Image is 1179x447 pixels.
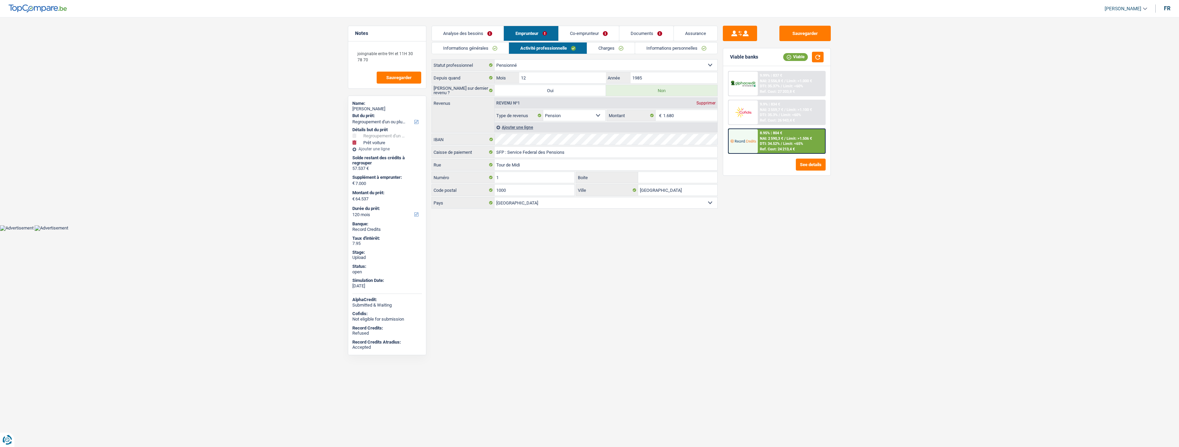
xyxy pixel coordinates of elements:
[779,26,831,41] button: Sauvegarder
[760,147,795,151] div: Ref. Cost: 24 213,4 €
[760,73,782,78] div: 9.99% | 837 €
[1105,6,1141,12] span: [PERSON_NAME]
[631,72,717,83] input: AAAA
[432,85,495,96] label: [PERSON_NAME] sur dernier revenu ?
[352,331,422,336] div: Refused
[352,241,422,246] div: 7.95
[587,42,635,54] a: Charges
[796,159,826,171] button: See details
[432,172,495,183] label: Numéro
[783,84,803,88] span: Limit: <60%
[760,89,795,94] div: Ref. Cost: 27 203,8 €
[352,311,422,316] div: Cofidis:
[760,84,780,88] span: DTI: 35.37%
[352,181,355,186] span: €
[495,110,543,121] label: Type de revenus
[352,297,422,302] div: AlphaCredit:
[784,136,786,141] span: /
[606,72,630,83] label: Année
[432,134,495,145] label: IBAN
[432,72,495,83] label: Depuis quand
[432,185,495,196] label: Code postal
[606,85,717,96] label: Non
[760,108,783,112] span: NAI: 2 559,7 €
[35,225,68,231] img: Advertisement
[760,102,780,107] div: 9.9% | 834 €
[760,113,778,117] span: DTI: 35.3%
[352,255,422,260] div: Upload
[352,269,422,275] div: open
[576,172,639,183] label: Boite
[495,101,522,105] div: Revenu nº1
[352,278,422,283] div: Simulation Date:
[432,60,495,71] label: Statut professionnel
[781,84,782,88] span: /
[352,236,422,241] div: Taux d'intérêt:
[784,79,786,83] span: /
[352,127,422,133] div: Détails but du prêt
[495,72,519,83] label: Mois
[1099,3,1147,14] a: [PERSON_NAME]
[781,141,782,146] span: /
[9,4,67,13] img: TopCompare Logo
[432,147,495,158] label: Caisse de paiement
[783,141,803,146] span: Limit: <65%
[674,26,717,41] a: Assurance
[695,101,717,105] div: Supprimer
[787,136,812,141] span: Limit: >1.506 €
[504,26,558,41] a: Emprunteur
[432,98,494,105] label: Revenus
[352,101,422,106] div: Name:
[352,196,355,202] span: €
[432,197,495,208] label: Pays
[352,190,421,196] label: Montant du prêt:
[352,147,422,151] div: Ajouter une ligne
[730,106,756,119] img: Cofidis
[730,54,758,60] div: Viable banks
[386,75,412,80] span: Sauvegarder
[352,283,422,289] div: [DATE]
[352,250,422,255] div: Stage:
[656,110,663,121] span: €
[432,26,503,41] a: Analyse des besoins
[760,79,783,83] span: NAI: 2 556,8 €
[352,221,422,227] div: Banque:
[352,206,421,211] label: Durée du prêt:
[1164,5,1170,12] div: fr
[509,42,587,54] a: Activité professionnelle
[760,136,783,141] span: NAI: 2 590,3 €
[495,85,606,96] label: Oui
[377,72,421,84] button: Sauvegarder
[619,26,673,41] a: Documents
[730,135,756,147] img: Record Credits
[730,80,756,88] img: AlphaCredit
[576,185,639,196] label: Ville
[352,302,422,308] div: Submitted & Waiting
[495,122,717,132] div: Ajouter une ligne
[355,30,419,36] h5: Notes
[760,118,795,123] div: Ref. Cost: 26 943,4 €
[787,108,812,112] span: Limit: >1.100 €
[781,113,801,117] span: Limit: <60%
[607,110,656,121] label: Montant
[760,141,780,146] span: DTI: 34.52%
[352,316,422,322] div: Not eligible for submission
[760,131,782,135] div: 8.95% | 804 €
[779,113,780,117] span: /
[432,42,509,54] a: Informations générales
[352,345,422,350] div: Accepted
[787,79,812,83] span: Limit: >1.000 €
[352,325,422,331] div: Record Credits:
[784,108,786,112] span: /
[783,53,808,61] div: Viable
[352,264,422,269] div: Status:
[352,227,422,232] div: Record Credits
[352,113,421,119] label: But du prêt:
[352,155,422,166] div: Solde restant des crédits à regrouper
[519,72,606,83] input: MM
[352,166,422,171] div: 57.537 €
[352,175,421,180] label: Supplément à emprunter:
[352,106,422,112] div: [PERSON_NAME]
[432,159,495,170] label: Rue
[352,339,422,345] div: Record Credits Atradius:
